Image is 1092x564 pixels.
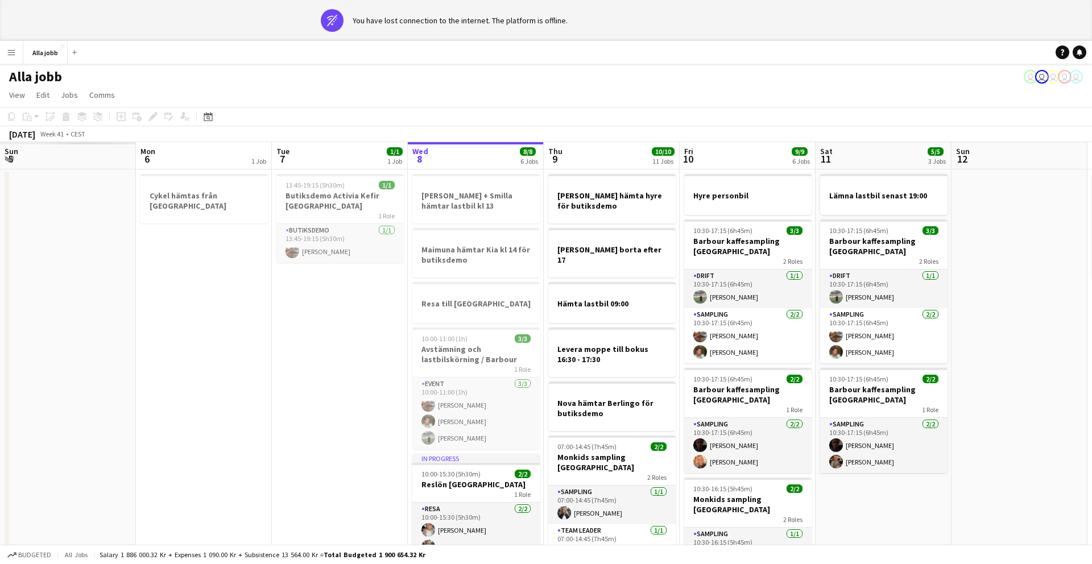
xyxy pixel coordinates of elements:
div: Lämna lastbil senast 19:00 [820,174,948,215]
span: 2/2 [787,375,803,383]
div: 6 Jobs [520,157,538,165]
app-job-card: [PERSON_NAME] borta efter 17 [548,228,676,277]
h3: Hämta lastbil 09:00 [548,298,676,309]
span: Wed [412,146,428,156]
span: 2/2 [651,442,667,451]
span: Thu [548,146,562,156]
app-card-role: Drift1/110:30-17:15 (6h45m)[PERSON_NAME] [820,269,948,308]
span: Total Budgeted 1 900 654.32 kr [324,550,425,559]
span: 9/9 [792,147,808,156]
app-user-avatar: Emil Hasselberg [1046,70,1060,84]
div: In progress [412,454,540,463]
app-job-card: Hyre personbil [684,174,812,215]
div: You have lost connection to the internet. The platform is offline. [353,15,568,26]
app-user-avatar: Stina Dahl [1069,70,1083,84]
span: Comms [89,90,115,100]
app-card-role: Sampling2/210:30-17:15 (6h45m)[PERSON_NAME][PERSON_NAME] [820,418,948,473]
h3: Hyre personbil [684,190,812,201]
div: 11 Jobs [652,157,674,165]
span: 3/3 [787,226,803,235]
app-job-card: Hämta lastbil 09:00 [548,282,676,323]
app-job-card: 10:30-17:15 (6h45m)2/2Barbour kaffesampling [GEOGRAPHIC_DATA]1 RoleSampling2/210:30-17:15 (6h45m)... [820,368,948,473]
span: 10:00-15:30 (5h30m) [421,470,481,478]
app-job-card: Nova hämtar Berlingo för butiksdemo [548,381,676,431]
span: 3/3 [515,334,531,343]
app-user-avatar: August Löfgren [1058,70,1072,84]
app-job-card: 10:30-17:15 (6h45m)3/3Barbour kaffesampling [GEOGRAPHIC_DATA]2 RolesDrift1/110:30-17:15 (6h45m)[P... [684,219,812,363]
span: 1 Role [514,490,531,499]
span: 1/1 [387,147,403,156]
span: 1 Role [922,405,938,414]
a: Comms [85,88,119,102]
app-job-card: 10:30-17:15 (6h45m)3/3Barbour kaffesampling [GEOGRAPHIC_DATA]2 RolesDrift1/110:30-17:15 (6h45m)[P... [820,219,948,363]
app-card-role: Sampling2/210:30-17:15 (6h45m)[PERSON_NAME][PERSON_NAME] [684,418,812,473]
span: 2/2 [515,470,531,478]
app-job-card: Maimuna hämtar Kia kl 14 för butiksdemo [412,228,540,277]
app-job-card: [PERSON_NAME] + Smilla hämtar lastbil kl 13 [412,174,540,223]
span: 9 [547,152,562,165]
div: Salary 1 886 000.32 kr + Expenses 1 090.00 kr + Subsistence 13 564.00 kr = [100,550,425,559]
span: Edit [36,90,49,100]
app-job-card: Resa till [GEOGRAPHIC_DATA] [412,282,540,323]
span: 5 [3,152,18,165]
app-card-role: Event3/310:00-11:00 (1h)[PERSON_NAME][PERSON_NAME][PERSON_NAME] [412,378,540,449]
h3: Resa till [GEOGRAPHIC_DATA] [412,298,540,309]
span: 3/3 [923,226,938,235]
span: All jobs [63,550,90,559]
span: 11 [818,152,833,165]
span: 7 [275,152,289,165]
span: 2/2 [787,484,803,493]
span: Fri [684,146,693,156]
h3: Nova hämtar Berlingo för butiksdemo [548,398,676,418]
h3: Lämna lastbil senast 19:00 [820,190,948,201]
span: 2/2 [923,375,938,383]
span: 10:30-17:15 (6h45m) [693,375,752,383]
app-job-card: 13:45-19:15 (5h30m)1/1Butiksdemo Activia Kefir [GEOGRAPHIC_DATA]1 RoleButiksdemo1/113:45-19:15 (5... [276,174,404,263]
app-user-avatar: Hedda Lagerbielke [1035,70,1049,84]
h1: Alla jobb [9,68,62,85]
div: CEST [71,130,85,138]
h3: [PERSON_NAME] borta efter 17 [548,244,676,265]
h3: Barbour kaffesampling [GEOGRAPHIC_DATA] [820,236,948,256]
span: 10:30-16:15 (5h45m) [693,484,752,493]
span: 2 Roles [783,515,803,524]
span: 8/8 [520,147,536,156]
span: Sun [5,146,18,156]
app-job-card: 07:00-14:45 (7h45m)2/2Monkids sampling [GEOGRAPHIC_DATA]2 RolesSampling1/107:00-14:45 (7h45m)[PER... [548,436,676,563]
span: 10:30-17:15 (6h45m) [693,226,752,235]
h3: Cykel hämtas från [GEOGRAPHIC_DATA] [140,190,268,211]
app-card-role: Resa2/210:00-15:30 (5h30m)[PERSON_NAME][PERSON_NAME] [412,503,540,558]
span: 2 Roles [783,257,803,266]
app-job-card: In progress10:00-15:30 (5h30m)2/2Reslön [GEOGRAPHIC_DATA]1 RoleResa2/210:00-15:30 (5h30m)[PERSON_... [412,454,540,558]
span: Sun [956,146,970,156]
app-job-card: Cykel hämtas från [GEOGRAPHIC_DATA] [140,174,268,223]
span: 2 Roles [647,473,667,482]
h3: [PERSON_NAME] + Smilla hämtar lastbil kl 13 [412,190,540,211]
h3: Levera moppe till bokus 16:30 - 17:30 [548,344,676,364]
span: 10:00-11:00 (1h) [421,334,468,343]
span: View [9,90,25,100]
span: 6 [139,152,155,165]
span: 1/1 [379,181,395,189]
a: View [5,88,30,102]
h3: Monkids sampling [GEOGRAPHIC_DATA] [684,494,812,515]
span: 13:45-19:15 (5h30m) [286,181,345,189]
h3: Reslön [GEOGRAPHIC_DATA] [412,479,540,490]
div: 1 Job [251,157,266,165]
app-job-card: [PERSON_NAME] hämta hyre för butiksdemo [548,174,676,223]
app-job-card: 10:30-17:15 (6h45m)2/2Barbour kaffesampling [GEOGRAPHIC_DATA]1 RoleSampling2/210:30-17:15 (6h45m)... [684,368,812,473]
span: 8 [411,152,428,165]
span: 10:30-17:15 (6h45m) [829,226,888,235]
div: 3 Jobs [928,157,946,165]
a: Jobs [56,88,82,102]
